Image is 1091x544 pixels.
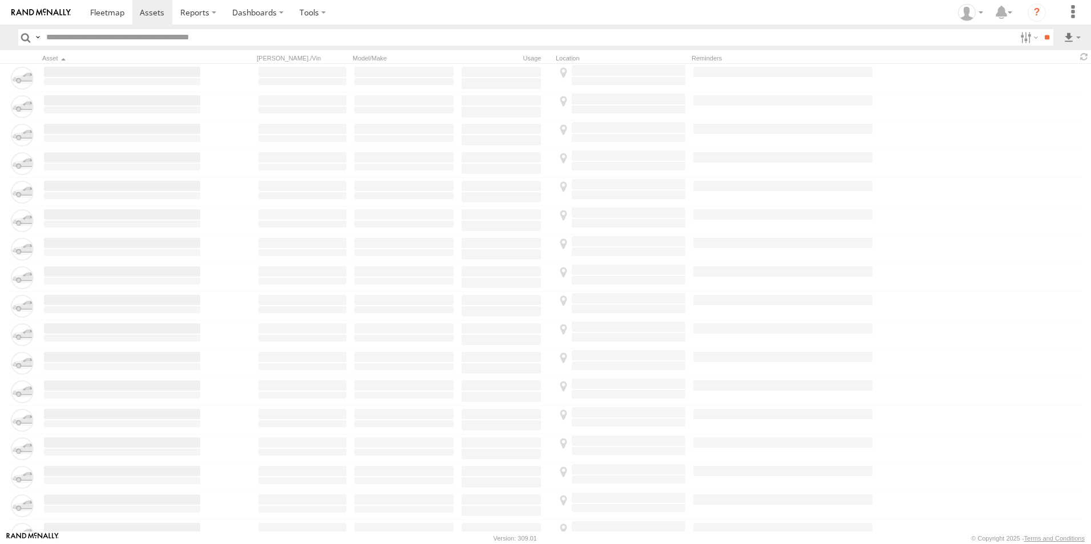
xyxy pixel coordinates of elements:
[1028,3,1046,22] i: ?
[11,9,71,17] img: rand-logo.svg
[257,54,348,62] div: [PERSON_NAME]./Vin
[954,4,987,21] div: Darren Ward
[1024,535,1085,542] a: Terms and Conditions
[1077,51,1091,62] span: Refresh
[556,54,687,62] div: Location
[6,533,59,544] a: Visit our Website
[353,54,455,62] div: Model/Make
[692,54,874,62] div: Reminders
[971,535,1085,542] div: © Copyright 2025 -
[460,54,551,62] div: Usage
[42,54,202,62] div: Click to Sort
[1016,29,1040,46] label: Search Filter Options
[33,29,42,46] label: Search Query
[1062,29,1082,46] label: Export results as...
[494,535,537,542] div: Version: 309.01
